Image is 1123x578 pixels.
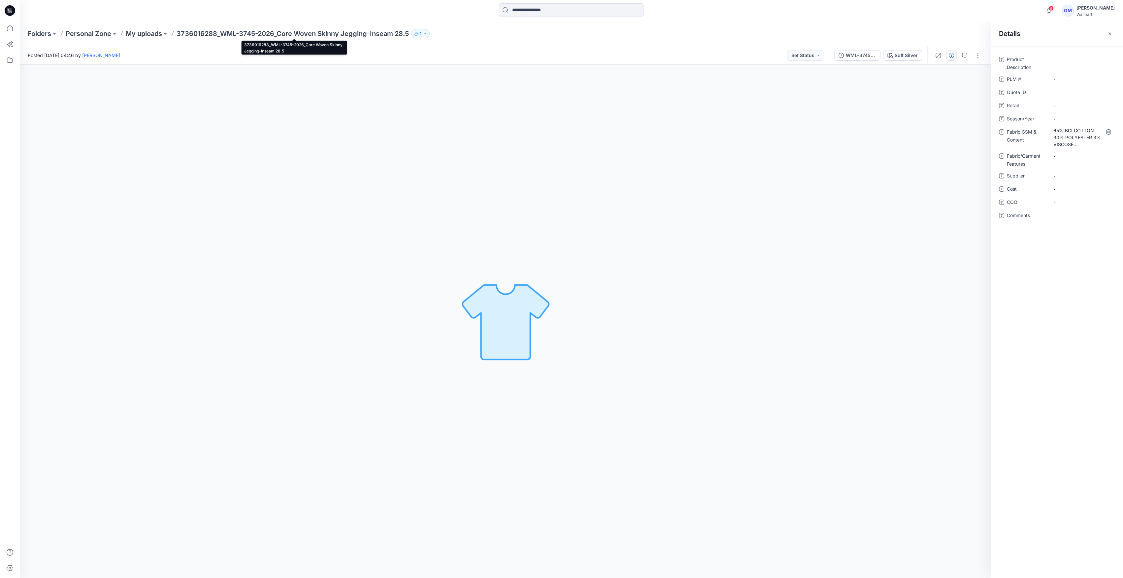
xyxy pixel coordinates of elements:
span: Quote ID [1007,88,1046,98]
span: - [1053,173,1111,179]
div: [PERSON_NAME] [1076,4,1115,12]
span: - [1053,89,1111,96]
span: Cost [1007,185,1046,194]
span: - [1053,115,1111,122]
span: Retail [1007,102,1046,111]
div: GM [1062,5,1074,16]
a: My uploads [126,29,162,38]
span: Fabric/Garment Features [1007,152,1046,168]
span: COO [1007,198,1046,208]
span: Fabric GSM & Content [1007,128,1046,148]
h2: Details [999,30,1020,38]
span: - [1053,212,1111,219]
span: - [1053,56,1111,63]
span: Posted [DATE] 04:46 by [28,52,120,59]
a: Folders [28,29,51,38]
span: - [1053,102,1111,109]
span: Supplier [1007,172,1046,181]
span: 65% BCI COTTON 30% POLYESTER 3% VISCOSE, 2%SPANDEX, 9.5oz [1053,127,1111,148]
span: Season/Year [1007,115,1046,124]
span: - [1053,76,1111,83]
a: Personal Zone [66,29,111,38]
span: - [1053,153,1111,160]
p: 3736016288_WML-3745-2026_Core Woven Skinny Jegging-Inseam 28.5 [177,29,409,38]
div: Walmart [1076,12,1115,17]
span: - [1053,186,1111,193]
div: Soft Silver [895,52,918,59]
div: WML-3745-2026_Core Woven Skinny Jegging-Inseam 28.5_Softsilver [846,52,876,59]
p: 1 [420,30,421,37]
span: Product Description [1007,55,1046,71]
span: - [1053,199,1111,206]
button: 1 [412,29,430,38]
img: No Outline [459,275,552,368]
a: [PERSON_NAME] [82,52,120,58]
span: Comments [1007,211,1046,221]
button: WML-3745-2026_Core Woven Skinny Jegging-Inseam 28.5_Softsilver [834,50,880,61]
button: Details [946,50,957,61]
span: 9 [1048,6,1054,11]
span: PLM # [1007,75,1046,84]
button: Soft Silver [883,50,922,61]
